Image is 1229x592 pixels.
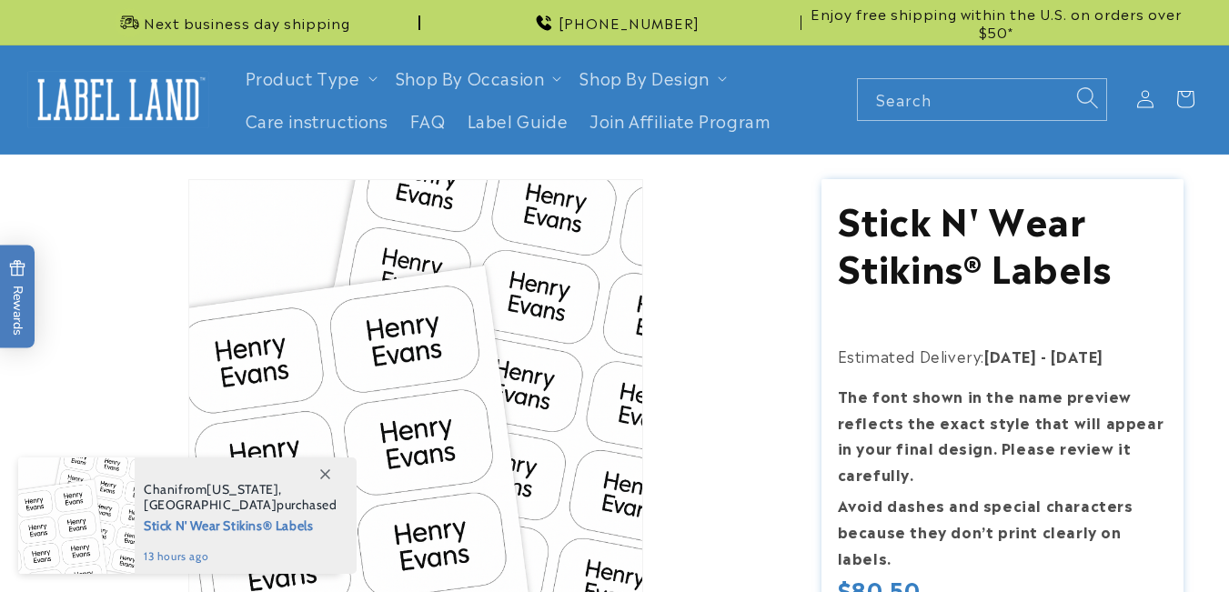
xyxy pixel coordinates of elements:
[235,99,399,142] a: Care instructions
[1067,78,1107,118] button: Search
[838,343,1168,369] p: Estimated Delivery:
[579,99,781,142] a: Join Affiliate Program
[207,481,278,497] span: [US_STATE]
[144,482,337,513] span: from , purchased
[246,65,360,89] a: Product Type
[589,110,771,131] span: Join Affiliate Program
[579,65,709,89] a: Shop By Design
[21,65,217,135] a: Label Land
[1041,345,1047,366] strong: -
[984,345,1037,366] strong: [DATE]
[809,5,1184,40] span: Enjoy free shipping within the U.S. on orders over $50*
[235,56,385,99] summary: Product Type
[396,67,545,88] span: Shop By Occasion
[838,385,1164,485] strong: The font shown in the name preview reflects the exact style that will appear in your final design...
[457,99,579,142] a: Label Guide
[399,99,457,142] a: FAQ
[144,481,178,497] span: Chani
[1051,345,1103,366] strong: [DATE]
[144,14,350,32] span: Next business day shipping
[27,71,209,127] img: Label Land
[838,195,1168,289] h1: Stick N' Wear Stikins® Labels
[569,56,733,99] summary: Shop By Design
[246,110,388,131] span: Care instructions
[144,513,337,536] span: Stick N' Wear Stikins® Labels
[559,14,700,32] span: [PHONE_NUMBER]
[385,56,569,99] summary: Shop By Occasion
[838,494,1133,568] strong: Avoid dashes and special characters because they don’t print clearly on labels.
[144,497,277,513] span: [GEOGRAPHIC_DATA]
[410,110,446,131] span: FAQ
[9,259,26,335] span: Rewards
[468,110,569,131] span: Label Guide
[144,548,337,565] span: 13 hours ago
